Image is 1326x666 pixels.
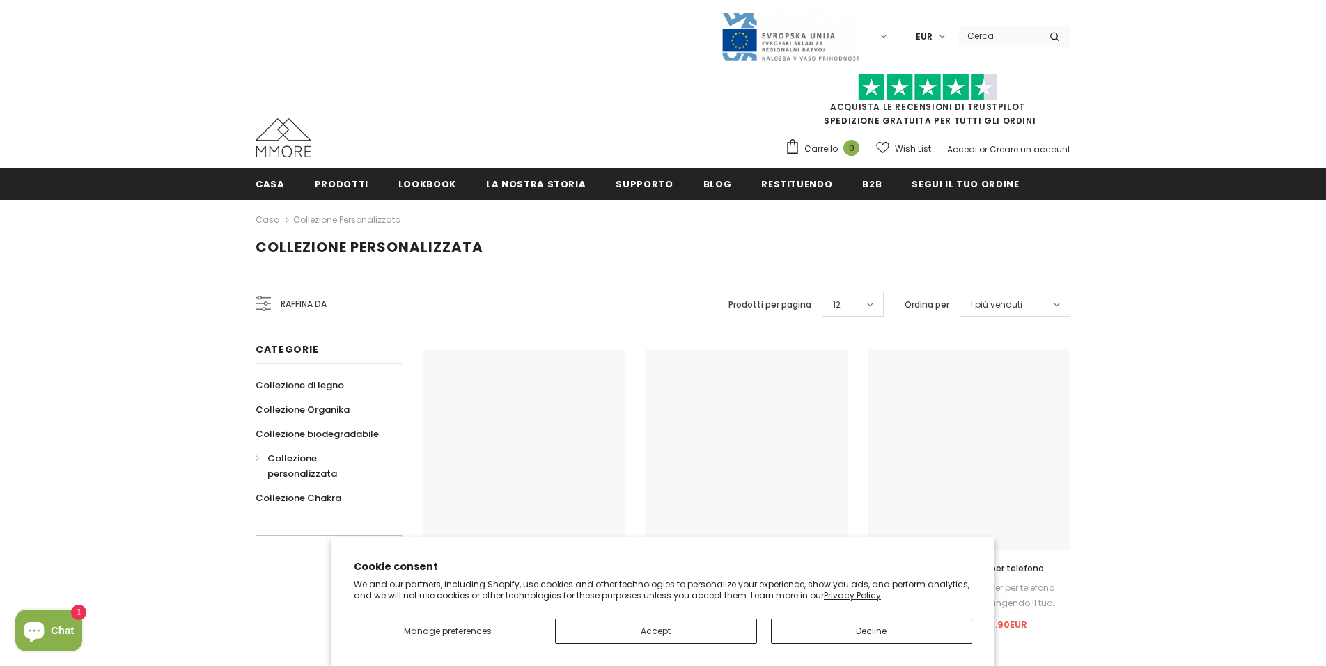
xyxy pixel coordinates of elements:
input: Search Site [959,26,1039,46]
span: Wish List [895,142,931,156]
a: Collezione personalizzata [256,446,387,486]
h2: Cookie consent [354,560,972,574]
a: Carrello 0 [785,138,866,159]
span: Lookbook [398,177,456,191]
span: Collezione Organika [256,403,350,416]
span: Casa [256,177,285,191]
span: Collezione personalizzata [256,237,483,257]
span: EUR [916,30,933,44]
a: Privacy Policy [824,589,881,601]
a: Acquista le recensioni di TrustPilot [830,101,1025,113]
a: Collezione di legno [256,373,344,397]
a: Restituendo [761,168,832,199]
span: Blog [703,177,732,191]
label: Ordina per [905,298,949,312]
a: Collezione personalizzata [293,214,401,225]
button: Decline [771,619,973,644]
a: Creare un account [990,143,1070,155]
span: Carrello [804,142,838,156]
span: Raffina da [281,296,327,312]
a: Segui il tuo ordine [912,168,1019,199]
a: Collezione Chakra [256,486,341,510]
inbox-online-store-chat: Shopify online store chat [11,610,86,655]
a: Prodotti [315,168,368,199]
span: 0 [843,140,859,156]
span: SPEDIZIONE GRATUITA PER TUTTI GLI ORDINI [785,80,1070,127]
button: Manage preferences [354,619,541,644]
span: Segui il tuo ordine [912,177,1019,191]
img: Casi MMORE [256,118,311,157]
span: or [979,143,988,155]
a: Collezione Organika [256,397,350,422]
span: € 38.90EUR [973,618,1027,631]
a: La nostra storia [486,168,586,199]
span: Manage preferences [404,625,492,637]
a: Javni Razpis [721,30,860,42]
span: supporto [616,177,673,191]
a: Casa [256,168,285,199]
span: Collezione biodegradabile [256,427,379,441]
span: Restituendo [761,177,832,191]
span: La nostra storia [486,177,586,191]
a: Blog [703,168,732,199]
span: I più venduti [971,298,1022,312]
a: Wish List [876,136,931,161]
a: Collezione biodegradabile [256,422,379,446]
span: 12 [833,298,841,312]
label: Prodotti per pagina [728,298,811,312]
span: Prodotti [315,177,368,191]
span: B2B [862,177,882,191]
a: supporto [616,168,673,199]
img: Javni Razpis [721,11,860,62]
p: We and our partners, including Shopify, use cookies and other technologies to personalize your ex... [354,579,972,601]
a: Casa [256,212,280,228]
span: Collezione personalizzata [267,452,337,480]
span: Categorie [256,342,318,356]
button: Accept [555,619,757,644]
span: Collezione Chakra [256,491,341,505]
a: Lookbook [398,168,456,199]
span: Collezione di legno [256,379,344,392]
a: B2B [862,168,882,199]
a: Accedi [947,143,977,155]
img: Fidati di Pilot Stars [858,74,997,101]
